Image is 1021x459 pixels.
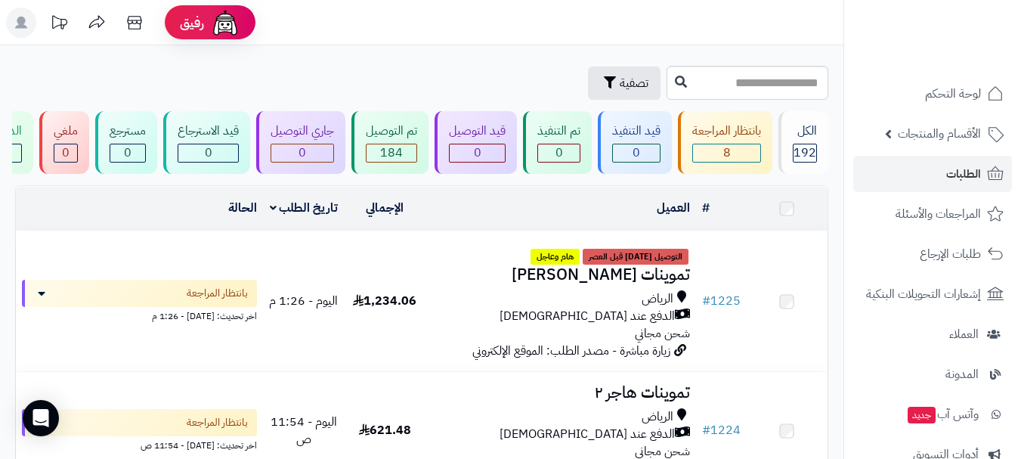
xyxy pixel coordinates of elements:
[110,144,145,162] div: 0
[853,276,1012,312] a: إشعارات التحويلات البنكية
[348,111,432,174] a: تم التوصيل 184
[949,324,979,345] span: العملاء
[612,123,661,140] div: قيد التنفيذ
[613,144,660,162] div: 0
[537,123,580,140] div: تم التنفيذ
[180,14,204,32] span: رفيق
[595,111,675,174] a: قيد التنفيذ 0
[946,163,981,185] span: الطلبات
[22,307,257,323] div: اخر تحديث: [DATE] - 1:26 م
[702,292,741,310] a: #1225
[853,396,1012,433] a: وآتس آبجديد
[723,144,731,162] span: 8
[853,356,1012,392] a: المدونة
[210,8,240,38] img: ai-face.png
[366,123,417,140] div: تم التوصيل
[366,199,404,217] a: الإجمالي
[642,290,673,308] span: الرياض
[299,144,306,162] span: 0
[702,421,710,439] span: #
[124,144,131,162] span: 0
[866,284,981,305] span: إشعارات التحويلات البنكية
[588,67,661,100] button: تصفية
[269,292,338,310] span: اليوم - 1:26 م
[472,342,670,360] span: زيارة مباشرة - مصدر الطلب: الموقع الإلكتروني
[675,111,775,174] a: بانتظار المراجعة 8
[474,144,481,162] span: 0
[794,144,816,162] span: 192
[520,111,595,174] a: تم التنفيذ 0
[531,249,580,265] span: هام وعاجل
[92,111,160,174] a: مسترجع 0
[925,83,981,104] span: لوحة التحكم
[271,144,333,162] div: 0
[205,144,212,162] span: 0
[500,426,675,443] span: الدفع عند [DEMOGRAPHIC_DATA]
[62,144,70,162] span: 0
[178,144,238,162] div: 0
[54,144,77,162] div: 0
[853,196,1012,232] a: المراجعات والأسئلة
[945,364,979,385] span: المدونة
[228,199,257,217] a: الحالة
[793,123,817,140] div: الكل
[271,413,337,448] span: اليوم - 11:54 ص
[110,123,146,140] div: مسترجع
[253,111,348,174] a: جاري التوصيل 0
[380,144,403,162] span: 184
[906,404,979,425] span: وآتس آب
[633,144,640,162] span: 0
[693,144,760,162] div: 8
[40,8,78,42] a: تحديثات المنصة
[853,76,1012,112] a: لوحة التحكم
[22,436,257,452] div: اخر تحديث: [DATE] - 11:54 ص
[702,199,710,217] a: #
[538,144,580,162] div: 0
[23,400,59,436] div: Open Intercom Messenger
[500,308,675,325] span: الدفع عند [DEMOGRAPHIC_DATA]
[635,324,690,343] span: شحن مجاني
[359,421,411,439] span: 621.48
[657,199,690,217] a: العميل
[908,407,936,423] span: جديد
[187,415,248,430] span: بانتظار المراجعة
[918,42,1007,74] img: logo-2.png
[642,408,673,426] span: الرياض
[353,292,416,310] span: 1,234.06
[271,123,334,140] div: جاري التوصيل
[702,421,741,439] a: #1224
[555,144,563,162] span: 0
[270,199,339,217] a: تاريخ الطلب
[920,243,981,265] span: طلبات الإرجاع
[853,236,1012,272] a: طلبات الإرجاع
[160,111,253,174] a: قيد الاسترجاع 0
[775,111,831,174] a: الكل192
[367,144,416,162] div: 184
[54,123,78,140] div: ملغي
[432,266,690,284] h3: تموينات [PERSON_NAME]
[36,111,92,174] a: ملغي 0
[620,74,648,92] span: تصفية
[853,156,1012,192] a: الطلبات
[853,316,1012,352] a: العملاء
[450,144,505,162] div: 0
[187,286,248,301] span: بانتظار المراجعة
[692,123,761,140] div: بانتظار المراجعة
[449,123,506,140] div: قيد التوصيل
[583,249,688,265] span: التوصيل [DATE] قبل العصر
[898,123,981,144] span: الأقسام والمنتجات
[432,384,690,402] h3: تموينات هاجر ٢
[896,203,981,225] span: المراجعات والأسئلة
[702,292,710,310] span: #
[432,111,520,174] a: قيد التوصيل 0
[178,123,239,140] div: قيد الاسترجاع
